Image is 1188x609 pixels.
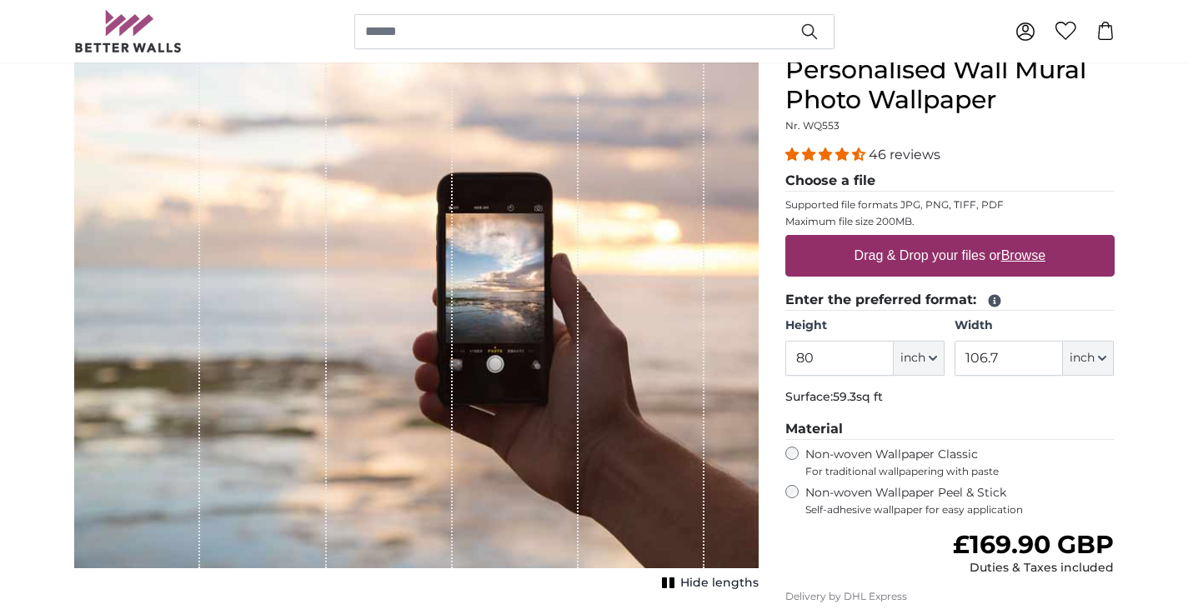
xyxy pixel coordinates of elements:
[805,465,1115,478] span: For traditional wallpapering with paste
[894,341,945,376] button: inch
[785,147,869,162] span: 4.37 stars
[805,447,1115,478] label: Non-woven Wallpaper Classic
[74,55,759,595] div: 1 of 1
[785,290,1115,311] legend: Enter the preferred format:
[785,198,1115,212] p: Supported file formats JPG, PNG, TIFF, PDF
[955,317,1114,334] label: Width
[900,350,925,367] span: inch
[953,529,1114,560] span: £169.90 GBP
[680,575,759,592] span: Hide lengths
[785,55,1115,115] h1: Personalised Wall Mural Photo Wallpaper
[833,389,883,404] span: 59.3sq ft
[1070,350,1095,367] span: inch
[805,503,1115,517] span: Self-adhesive wallpaper for easy application
[785,419,1115,440] legend: Material
[785,171,1115,192] legend: Choose a file
[953,560,1114,577] div: Duties & Taxes included
[869,147,940,162] span: 46 reviews
[785,590,1115,603] p: Delivery by DHL Express
[785,317,945,334] label: Height
[1001,248,1045,262] u: Browse
[657,572,759,595] button: Hide lengths
[785,389,1115,406] p: Surface:
[805,485,1115,517] label: Non-woven Wallpaper Peel & Stick
[847,239,1051,272] label: Drag & Drop your files or
[74,10,183,52] img: Betterwalls
[1063,341,1114,376] button: inch
[785,119,840,132] span: Nr. WQ553
[785,215,1115,228] p: Maximum file size 200MB.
